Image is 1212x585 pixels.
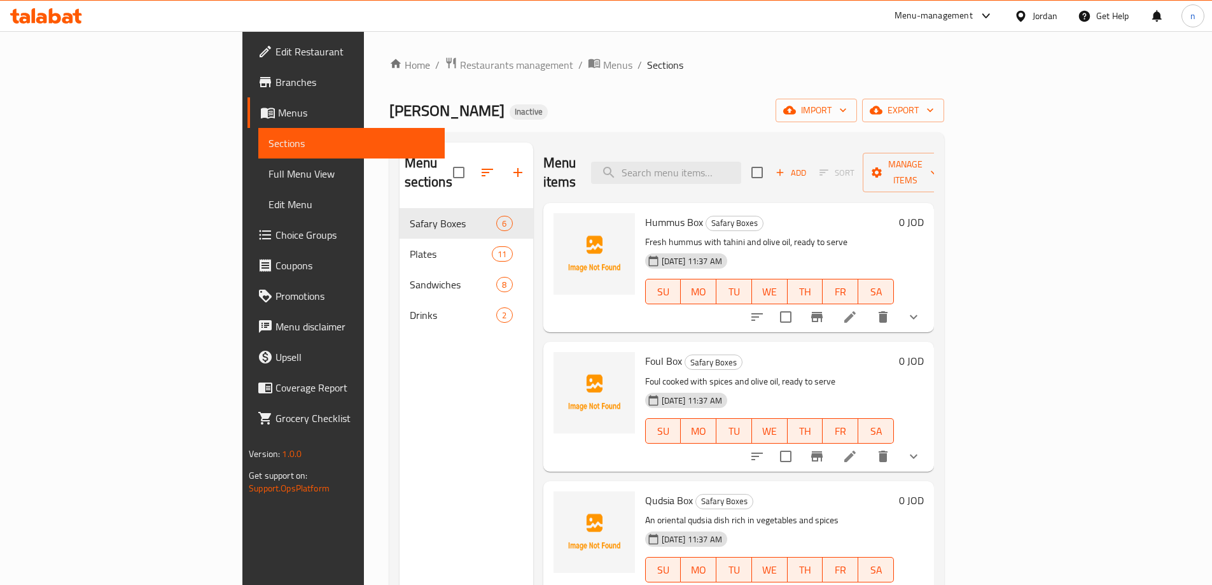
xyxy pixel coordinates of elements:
a: Edit Restaurant [247,36,445,67]
span: Upsell [275,349,435,365]
button: SU [645,279,681,304]
a: Choice Groups [247,220,445,250]
span: TH [793,561,818,579]
span: MO [686,422,711,441]
span: TU [721,561,747,579]
button: MO [681,418,716,444]
span: Restaurants management [460,57,573,73]
div: Safary Boxes [410,216,497,231]
li: / [578,57,583,73]
span: Select section first [811,163,863,183]
span: TU [721,422,747,441]
img: Hummus Box [554,213,635,295]
button: WE [752,418,788,444]
button: TH [788,418,823,444]
button: MO [681,279,716,304]
button: delete [868,302,898,332]
span: Menus [603,57,632,73]
span: Manage items [873,157,938,188]
div: Safary Boxes [685,355,742,370]
button: SU [645,557,681,582]
div: Menu-management [895,8,973,24]
div: Inactive [510,104,548,120]
span: 11 [492,248,512,260]
img: Foul Box [554,352,635,433]
span: 8 [497,279,512,291]
nav: breadcrumb [389,57,944,73]
button: SA [858,279,894,304]
span: Edit Menu [268,197,435,212]
h2: Menu items [543,153,576,192]
h6: 0 JOD [899,491,924,509]
a: Full Menu View [258,159,445,189]
button: Branch-specific-item [802,441,832,472]
p: An oriental qudsia dish rich in vegetables and spices [645,512,894,528]
button: show more [898,441,929,472]
span: Plates [410,246,492,262]
span: Menus [278,105,435,120]
p: Foul cooked with spices and olive oil, ready to serve [645,374,894,390]
span: SU [651,561,676,579]
button: export [862,99,944,122]
div: Jordan [1033,9,1057,23]
span: [DATE] 11:37 AM [657,395,727,407]
button: SA [858,557,894,582]
span: Coverage Report [275,380,435,395]
span: TH [793,283,818,301]
button: SA [858,418,894,444]
a: Edit menu item [842,309,858,325]
button: Add section [503,157,533,188]
span: WE [757,283,783,301]
span: FR [828,561,853,579]
a: Promotions [247,281,445,311]
p: Fresh hummus with tahini and olive oil, ready to serve [645,234,894,250]
span: Promotions [275,288,435,304]
span: FR [828,283,853,301]
a: Sections [258,128,445,159]
a: Grocery Checklist [247,403,445,433]
span: 6 [497,218,512,230]
span: SU [651,422,676,441]
a: Branches [247,67,445,97]
input: search [591,162,741,184]
span: SA [863,422,889,441]
button: delete [868,441,898,472]
button: Add [770,163,811,183]
div: items [492,246,512,262]
span: [DATE] 11:37 AM [657,255,727,267]
span: Foul Box [645,351,682,370]
button: FR [823,557,858,582]
button: TH [788,557,823,582]
span: Get support on: [249,467,307,484]
span: TH [793,422,818,441]
span: Select all sections [445,159,472,186]
div: Safary Boxes6 [400,208,533,239]
span: Full Menu View [268,166,435,181]
li: / [637,57,642,73]
button: WE [752,557,788,582]
span: Edit Restaurant [275,44,435,59]
span: SA [863,561,889,579]
button: Manage items [863,153,948,192]
button: FR [823,279,858,304]
a: Restaurants management [445,57,573,73]
a: Menus [247,97,445,128]
div: items [496,216,512,231]
span: export [872,102,934,118]
button: TU [716,557,752,582]
span: Add [774,166,808,180]
div: items [496,277,512,292]
span: WE [757,422,783,441]
nav: Menu sections [400,203,533,335]
div: Plates11 [400,239,533,269]
span: Select section [744,159,770,186]
div: Sandwiches8 [400,269,533,300]
span: MO [686,561,711,579]
span: Hummus Box [645,213,703,232]
span: n [1190,9,1195,23]
span: SU [651,283,676,301]
span: MO [686,283,711,301]
span: [DATE] 11:37 AM [657,533,727,546]
a: Coverage Report [247,372,445,403]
